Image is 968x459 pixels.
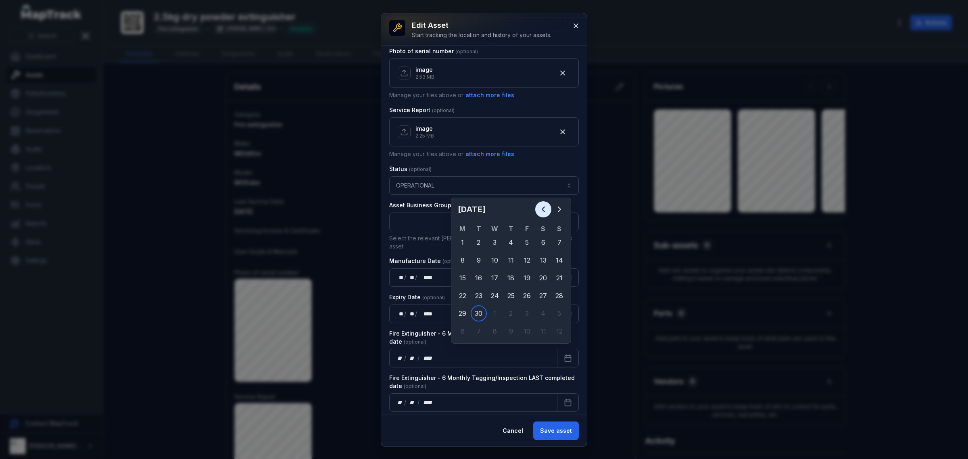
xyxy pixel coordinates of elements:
div: 9 [471,252,487,268]
div: 23 [471,288,487,304]
div: / [417,398,420,407]
div: Thursday 11 September 2025 [503,252,519,268]
div: 16 [471,270,487,286]
div: Sunday 7 September 2025 [551,234,567,250]
div: Monday 15 September 2025 [455,270,471,286]
div: Thursday 9 October 2025 [503,323,519,339]
div: 15 [455,270,471,286]
div: / [404,310,407,318]
label: Fire Extinguisher - 6 Monthly Tagging/Inspection LAST completed date [389,374,579,390]
div: 3 [487,234,503,250]
div: Friday 10 October 2025 [519,323,535,339]
div: Monday 1 September 2025 [455,234,471,250]
div: Wednesday 3 September 2025 [487,234,503,250]
div: Monday 29 September 2025 [455,305,471,321]
div: Saturday 11 October 2025 [535,323,551,339]
div: month, [407,310,415,318]
div: Tuesday 9 September 2025 [471,252,487,268]
div: 18 [503,270,519,286]
div: year, [418,310,433,318]
div: / [404,354,407,362]
label: Fire Extinguisher - 6 Monthly Tagging/Inspection NEXT Due date [389,330,579,346]
p: 2.53 MB [415,74,434,80]
div: Sunday 12 October 2025 [551,323,567,339]
div: Saturday 4 October 2025 [535,305,551,321]
th: S [535,224,551,234]
div: Saturday 13 September 2025 [535,252,551,268]
label: Service Report [389,106,455,114]
div: Saturday 6 September 2025 [535,234,551,250]
div: Thursday 2 October 2025 [503,305,519,321]
div: September 2025 [455,201,567,340]
div: month, [407,354,418,362]
div: / [415,310,418,318]
div: / [404,398,407,407]
div: Wednesday 10 September 2025 [487,252,503,268]
button: attach more files [465,150,515,159]
div: Thursday 4 September 2025 [503,234,519,250]
div: Friday 12 September 2025 [519,252,535,268]
div: Start tracking the location and history of your assets. [412,31,551,39]
div: Friday 3 October 2025 [519,305,535,321]
div: Tuesday 23 September 2025 [471,288,487,304]
div: Thursday 18 September 2025 [503,270,519,286]
div: 17 [487,270,503,286]
div: 8 [455,252,471,268]
div: Monday 22 September 2025 [455,288,471,304]
th: W [487,224,503,234]
p: image [415,66,434,74]
div: / [417,354,420,362]
button: Calendar [557,393,579,412]
div: 24 [487,288,503,304]
div: Monday 8 September 2025 [455,252,471,268]
div: Tuesday 7 October 2025 [471,323,487,339]
div: 10 [487,252,503,268]
div: 5 [551,305,567,321]
th: S [551,224,567,234]
div: Friday 26 September 2025 [519,288,535,304]
th: F [519,224,535,234]
label: Status [389,165,432,173]
div: Wednesday 8 October 2025 [487,323,503,339]
div: Sunday 21 September 2025 [551,270,567,286]
p: 2.25 MB [415,133,434,139]
label: Manufacture Date [389,257,465,265]
div: 19 [519,270,535,286]
div: 20 [535,270,551,286]
div: 13 [535,252,551,268]
button: Calendar [557,349,579,367]
div: Wednesday 24 September 2025 [487,288,503,304]
div: 25 [503,288,519,304]
div: Today, Tuesday 30 September 2025 [471,305,487,321]
div: Tuesday 2 September 2025 [471,234,487,250]
label: Asset Business Group [389,201,476,209]
table: September 2025 [455,224,567,340]
div: 6 [455,323,471,339]
div: 30 [471,305,487,321]
div: 5 [519,234,535,250]
div: 28 [551,288,567,304]
div: Saturday 20 September 2025 [535,270,551,286]
label: Expiry Date [389,293,445,301]
div: Calendar [455,201,567,340]
div: / [404,273,407,282]
div: 1 [487,305,503,321]
div: 29 [455,305,471,321]
div: Sunday 5 October 2025 [551,305,567,321]
div: 11 [503,252,519,268]
button: attach more files [465,91,515,100]
div: 11 [535,323,551,339]
div: Saturday 27 September 2025 [535,288,551,304]
div: / [415,273,418,282]
p: Manage your files above or [389,150,579,159]
div: 22 [455,288,471,304]
label: Photo of serial number [389,47,478,55]
div: 12 [519,252,535,268]
div: 26 [519,288,535,304]
div: 27 [535,288,551,304]
button: Save asset [533,421,579,440]
div: 4 [503,234,519,250]
div: day, [396,310,404,318]
div: Sunday 14 September 2025 [551,252,567,268]
h3: Edit asset [412,20,551,31]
